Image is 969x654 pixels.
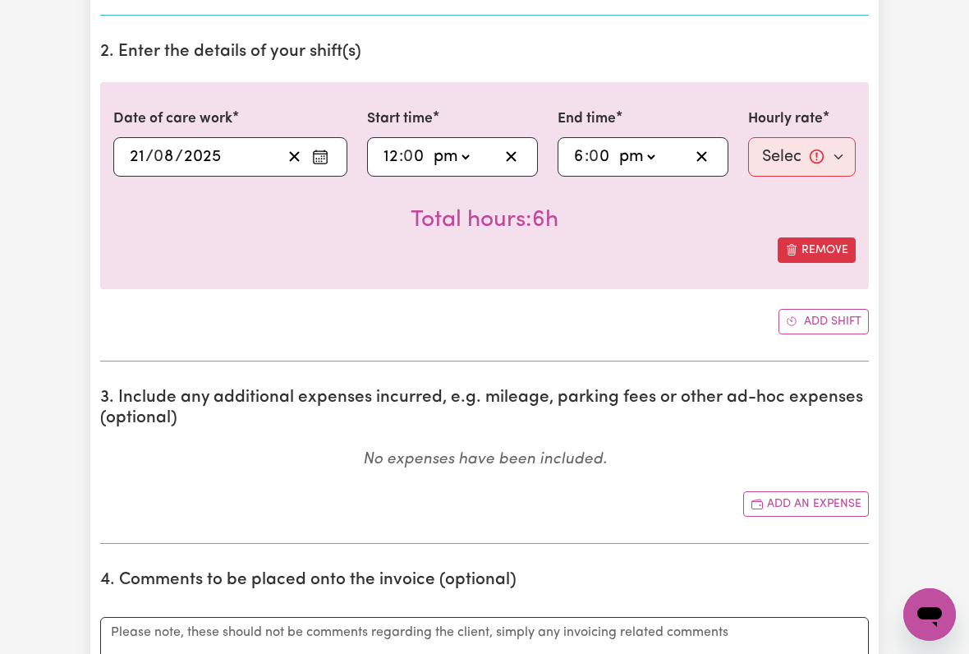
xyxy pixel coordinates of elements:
[363,452,607,467] em: No expenses have been included.
[585,148,589,166] span: :
[399,148,403,166] span: :
[411,209,558,232] span: Total hours worked: 6 hours
[154,145,175,169] input: --
[113,108,232,130] label: Date of care work
[403,149,413,165] span: 0
[145,148,154,166] span: /
[154,149,163,165] span: 0
[778,309,869,334] button: Add another shift
[573,145,585,169] input: --
[100,570,869,591] h2: 4. Comments to be placed onto the invoice (optional)
[903,588,956,641] iframe: Button to launch messaging window
[100,42,869,62] h2: 2. Enter the details of your shift(s)
[383,145,399,169] input: --
[282,145,307,169] button: Clear date
[589,149,599,165] span: 0
[590,145,612,169] input: --
[307,145,333,169] button: Enter the date of care work
[743,491,869,517] button: Add another expense
[405,145,426,169] input: --
[748,108,823,130] label: Hourly rate
[367,108,433,130] label: Start time
[175,148,183,166] span: /
[778,237,856,263] button: Remove this shift
[129,145,145,169] input: --
[183,145,222,169] input: ----
[558,108,616,130] label: End time
[100,388,869,429] h2: 3. Include any additional expenses incurred, e.g. mileage, parking fees or other ad-hoc expenses ...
